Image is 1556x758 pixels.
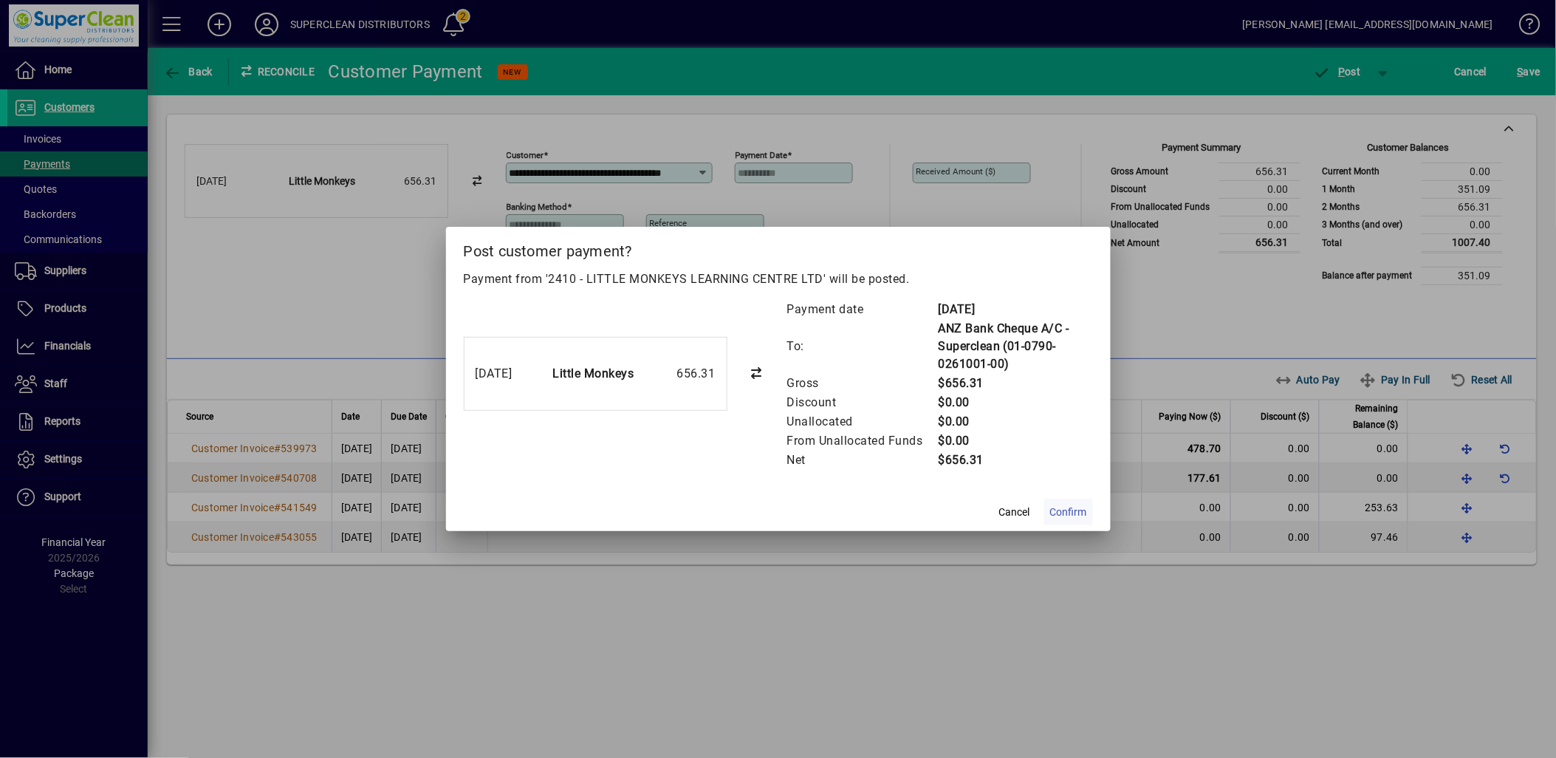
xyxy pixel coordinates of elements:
[938,451,1093,470] td: $656.31
[1050,505,1087,520] span: Confirm
[786,393,938,412] td: Discount
[476,365,535,383] div: [DATE]
[1044,499,1093,525] button: Confirm
[991,499,1038,525] button: Cancel
[553,366,634,380] strong: Little Monkeys
[938,300,1093,319] td: [DATE]
[464,270,1093,288] p: Payment from '2410 - LITTLE MONKEYS LEARNING CENTRE LTD' will be posted.
[786,374,938,393] td: Gross
[786,412,938,431] td: Unallocated
[999,505,1030,520] span: Cancel
[446,227,1111,270] h2: Post customer payment?
[786,451,938,470] td: Net
[938,431,1093,451] td: $0.00
[642,365,716,383] div: 656.31
[786,431,938,451] td: From Unallocated Funds
[938,412,1093,431] td: $0.00
[938,319,1093,374] td: ANZ Bank Cheque A/C - Superclean (01-0790-0261001-00)
[938,374,1093,393] td: $656.31
[938,393,1093,412] td: $0.00
[786,300,938,319] td: Payment date
[786,319,938,374] td: To:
